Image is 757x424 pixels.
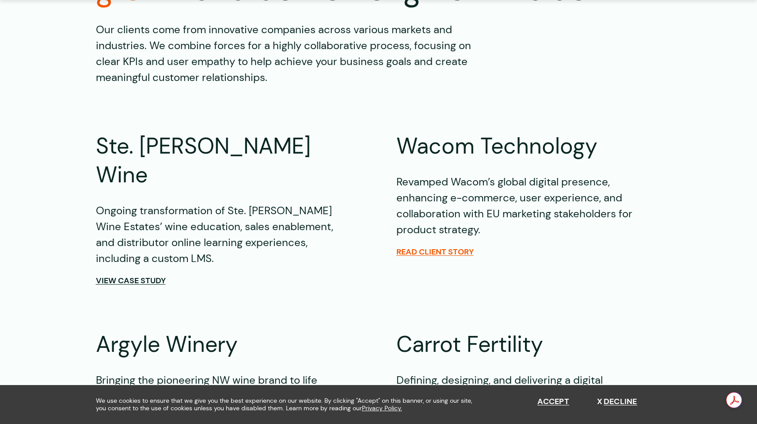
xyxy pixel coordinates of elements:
a: Read Client Story [396,247,474,257]
h2: Ste. [PERSON_NAME] Wine [96,132,361,189]
span: We use cookies to ensure that we give you the best experience on our website. By clicking "Accept... [96,397,480,412]
p: Ongoing transformation of Ste. [PERSON_NAME] Wine Estates’ wine education, sales enablement, and ... [96,203,348,266]
p: Defining, designing, and delivering a digital experience to better serve women and diverse audien... [396,372,648,420]
button: Accept [537,397,569,407]
p: Revamped Wacom’s global digital presence, enhancing e-commerce, user experience, and collaboratio... [396,174,648,238]
a: Privacy Policy. [362,405,402,412]
h2: Wacom Technology [396,132,662,161]
button: Decline [597,397,637,407]
a: View Case Study [96,276,166,285]
p: Our clients come from innovative companies across various markets and industries. We combine forc... [96,22,484,85]
h2: Argyle Winery [96,330,361,359]
h2: Carrot Fertility [396,330,662,359]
